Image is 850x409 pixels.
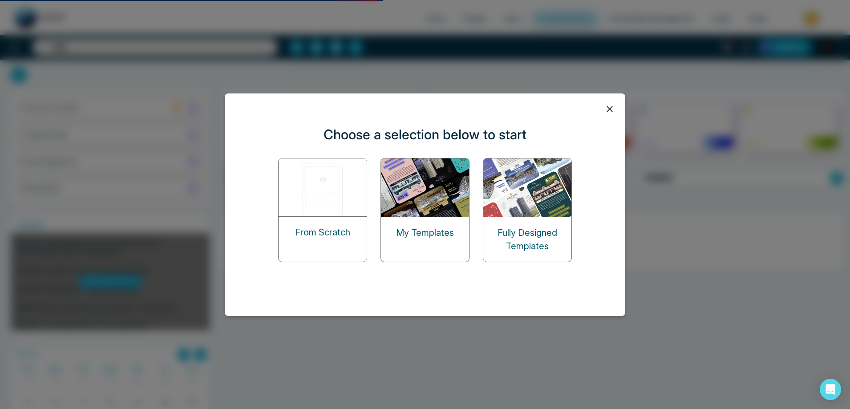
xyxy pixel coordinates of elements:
[820,379,841,400] div: Open Intercom Messenger
[295,226,350,239] p: From Scratch
[483,158,572,217] img: designed-templates.png
[279,158,368,216] img: start-from-scratch.png
[381,158,470,217] img: my-templates.png
[324,125,526,145] p: Choose a selection below to start
[396,226,454,239] p: My Templates
[483,226,571,253] p: Fully Designed Templates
